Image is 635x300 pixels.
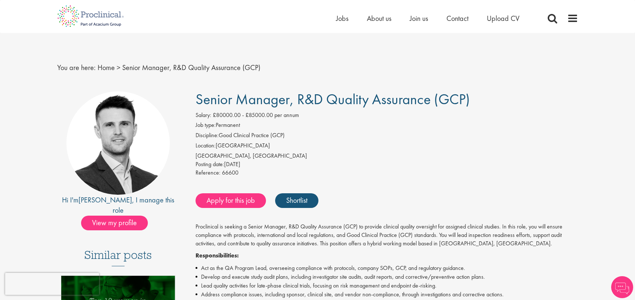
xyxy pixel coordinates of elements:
[196,264,578,272] li: Act as the QA Program Lead, overseeing compliance with protocols, company SOPs, GCP, and regulato...
[611,276,633,298] img: Chatbot
[196,152,578,160] div: [GEOGRAPHIC_DATA], [GEOGRAPHIC_DATA]
[196,160,224,168] span: Posting date:
[196,169,220,177] label: Reference:
[213,111,299,119] span: £80000.00 - £85000.00 per annum
[79,195,132,205] a: [PERSON_NAME]
[275,193,318,208] a: Shortlist
[410,14,428,23] a: Join us
[196,272,578,281] li: Develop and execute study audit plans, including investigator site audits, audit reports, and cor...
[122,63,260,72] span: Senior Manager, R&D Quality Assurance (GCP)
[446,14,468,23] a: Contact
[196,131,219,140] label: Discipline:
[367,14,391,23] a: About us
[196,252,239,259] strong: Responsibilities:
[84,249,152,266] h3: Similar posts
[57,195,179,216] div: Hi I'm , I manage this role
[196,121,216,129] label: Job type:
[222,169,238,176] span: 66600
[196,193,266,208] a: Apply for this job
[196,142,216,150] label: Location:
[196,111,211,120] label: Salary:
[196,131,578,142] li: Good Clinical Practice (GCP)
[336,14,348,23] a: Jobs
[81,217,155,227] a: View my profile
[57,63,96,72] span: You are here:
[196,142,578,152] li: [GEOGRAPHIC_DATA]
[196,90,470,109] span: Senior Manager, R&D Quality Assurance (GCP)
[196,121,578,131] li: Permanent
[66,91,170,195] img: imeage of recruiter Joshua Godden
[196,281,578,290] li: Lead quality activities for late-phase clinical trials, focusing on risk management and endpoint ...
[81,216,148,230] span: View my profile
[196,223,578,248] p: Proclinical is seeking a Senior Manager, R&D Quality Assurance (GCP) to provide clinical quality ...
[5,273,99,295] iframe: reCAPTCHA
[196,290,578,299] li: Address compliance issues, including sponsor, clinical site, and vendor non-compliance, through i...
[98,63,115,72] a: breadcrumb link
[487,14,519,23] a: Upload CV
[117,63,120,72] span: >
[196,160,578,169] div: [DATE]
